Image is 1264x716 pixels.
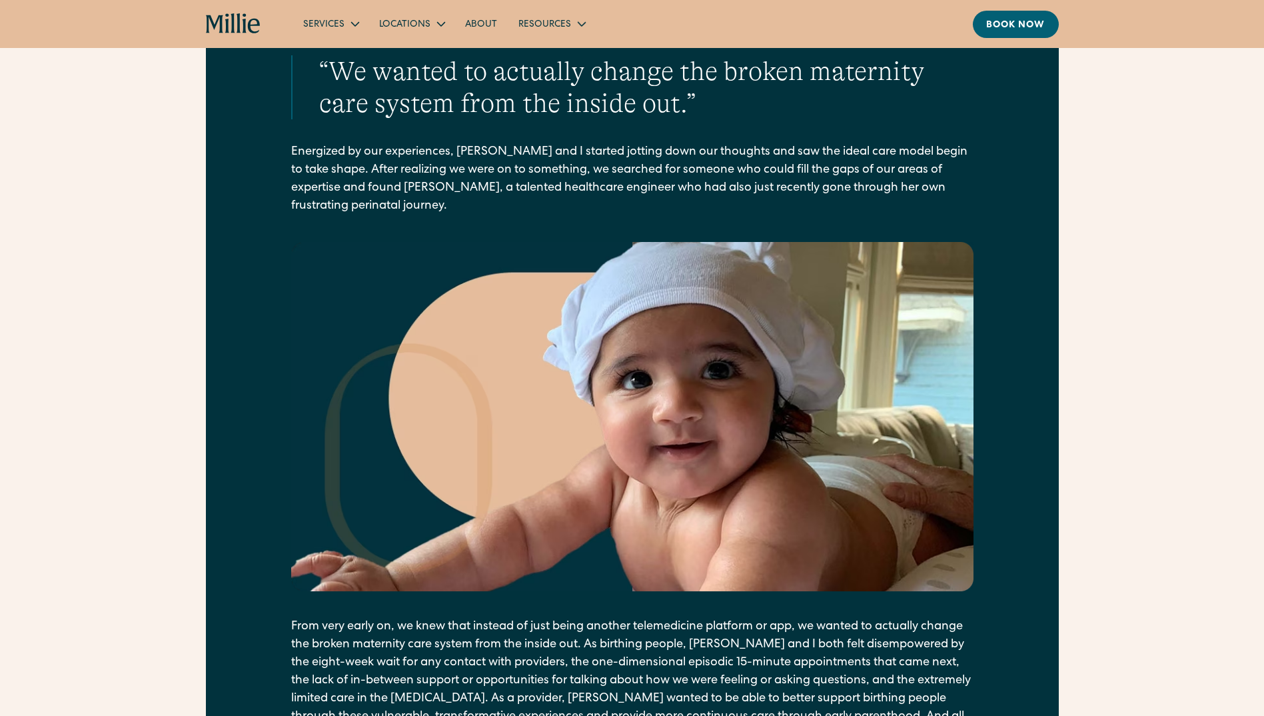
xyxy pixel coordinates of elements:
div: Services [303,18,344,32]
img: Smiling baby lying on their stomach, wearing a white hat and diaper, symbolizing early developmen... [291,242,973,591]
a: home [206,13,261,35]
div: Resources [508,13,595,35]
a: Book now [973,11,1059,38]
p: Energized by our experiences, [PERSON_NAME] and I started jotting down our thoughts and saw the i... [291,143,973,215]
div: Locations [379,18,430,32]
div: Locations [368,13,454,35]
div: Book now [986,19,1045,33]
div: Services [293,13,368,35]
a: About [454,13,508,35]
blockquote: “We wanted to actually change the broken maternity care system from the inside out.” [291,55,973,119]
div: Resources [518,18,571,32]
